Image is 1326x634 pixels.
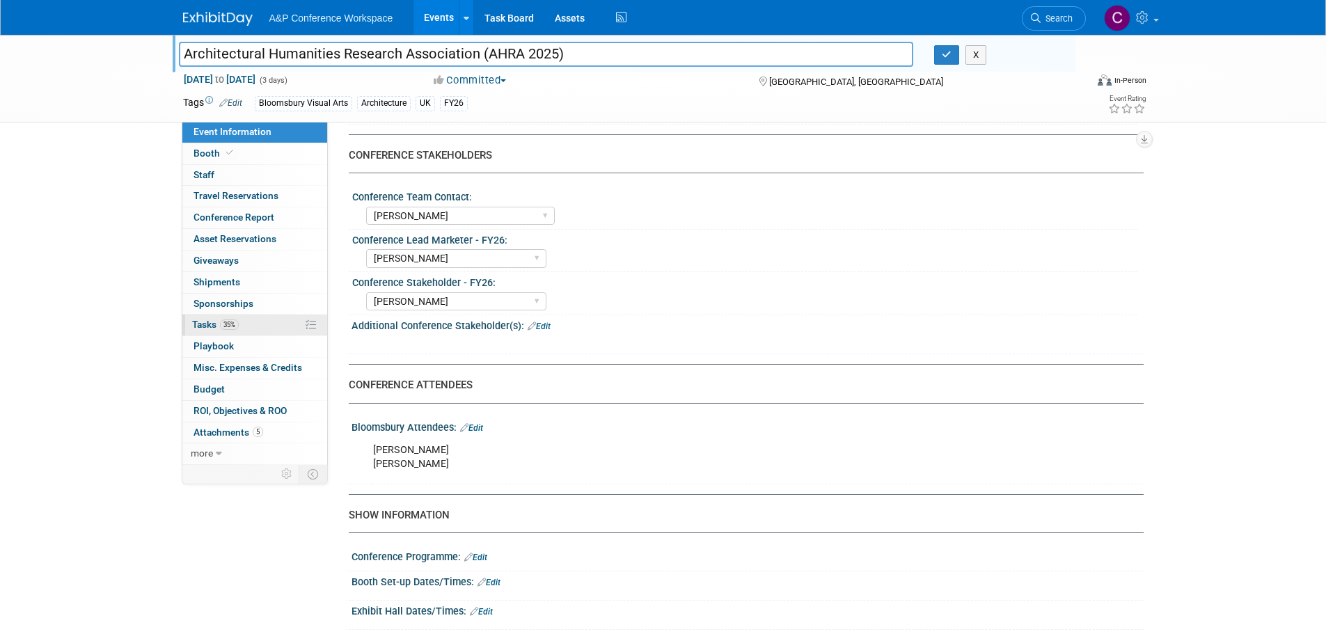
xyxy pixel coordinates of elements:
a: Tasks35% [182,315,327,335]
a: Edit [219,98,242,108]
a: Edit [470,607,493,617]
a: Edit [528,322,551,331]
a: Edit [460,423,483,433]
span: 35% [220,319,239,330]
a: Misc. Expenses & Credits [182,358,327,379]
span: more [191,447,213,459]
a: Event Information [182,122,327,143]
div: Architecture [357,96,411,111]
span: Budget [194,383,225,395]
img: ExhibitDay [183,12,253,26]
div: [PERSON_NAME] [PERSON_NAME] [363,436,990,478]
a: Playbook [182,336,327,357]
button: X [965,45,987,65]
span: Misc. Expenses & Credits [194,362,302,373]
span: Giveaways [194,255,239,266]
div: CONFERENCE ATTENDEES [349,378,1133,393]
a: Staff [182,165,327,186]
a: Sponsorships [182,294,327,315]
span: Search [1041,13,1073,24]
div: Conference Team Contact: [352,187,1137,204]
span: 5 [253,427,263,437]
td: Personalize Event Tab Strip [275,465,299,483]
div: Additional Conference Stakeholder(s): [352,315,1144,333]
span: to [213,74,226,85]
a: Conference Report [182,207,327,228]
div: In-Person [1114,75,1146,86]
div: SHOW INFORMATION [349,508,1133,523]
a: ROI, Objectives & ROO [182,401,327,422]
a: Giveaways [182,251,327,271]
i: Booth reservation complete [226,149,233,157]
a: Shipments [182,272,327,293]
span: Asset Reservations [194,233,276,244]
div: Booth Set-up Dates/Times: [352,571,1144,589]
a: Attachments5 [182,422,327,443]
span: Event Information [194,126,271,137]
span: Staff [194,169,214,180]
a: Asset Reservations [182,229,327,250]
a: Edit [464,553,487,562]
span: Conference Report [194,212,274,223]
a: Travel Reservations [182,186,327,207]
span: Sponsorships [194,298,253,309]
img: Carrlee Craig [1104,5,1130,31]
div: Event Rating [1108,95,1146,102]
span: Tasks [192,319,239,330]
button: Committed [429,73,512,88]
span: ROI, Objectives & ROO [194,405,287,416]
div: Bloomsbury Visual Arts [255,96,352,111]
span: (3 days) [258,76,287,85]
span: [DATE] [DATE] [183,73,256,86]
a: Booth [182,143,327,164]
div: Conference Lead Marketer - FY26: [352,230,1137,247]
td: Toggle Event Tabs [299,465,327,483]
span: Attachments [194,427,263,438]
td: Tags [183,95,242,111]
a: Budget [182,379,327,400]
div: Conference Stakeholder - FY26: [352,272,1137,290]
a: more [182,443,327,464]
span: Shipments [194,276,240,287]
div: CONFERENCE STAKEHOLDERS [349,148,1133,163]
a: Edit [477,578,500,587]
div: Bloomsbury Attendees: [352,417,1144,435]
span: [GEOGRAPHIC_DATA], [GEOGRAPHIC_DATA] [769,77,943,87]
div: Conference Programme: [352,546,1144,564]
span: Booth [194,148,236,159]
span: Travel Reservations [194,190,278,201]
div: UK [416,96,435,111]
span: A&P Conference Workspace [269,13,393,24]
div: FY26 [440,96,468,111]
img: Format-Inperson.png [1098,74,1112,86]
div: Event Format [1004,72,1147,93]
a: Search [1022,6,1086,31]
span: Playbook [194,340,234,351]
div: Exhibit Hall Dates/Times: [352,601,1144,619]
